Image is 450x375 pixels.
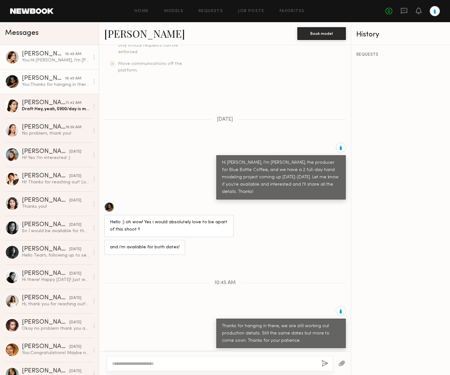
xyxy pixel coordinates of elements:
a: Requests [199,9,223,13]
div: [DATE] [69,246,81,252]
div: Hi there! Happy [DATE]! Just wanted to follow up on this and see if there’s was any moment. More ... [22,277,89,283]
div: Okay no problem thank you and yes next time! [22,326,89,332]
div: 11:42 AM [66,100,81,106]
div: [PERSON_NAME] [22,295,69,301]
span: [DATE] [217,117,233,122]
div: [PERSON_NAME] [22,149,69,155]
span: Messages [5,29,39,37]
a: [PERSON_NAME] [104,27,185,40]
div: [PERSON_NAME] [22,100,66,106]
a: Favorites [280,9,305,13]
div: [DATE] [69,368,81,374]
div: History [356,31,445,38]
div: Thanks for hanging in there, we are still working out production details. Still the same dates bu... [222,323,340,345]
a: Home [135,9,149,13]
a: Job Posts [238,9,264,13]
div: [DATE] [69,320,81,326]
div: [PERSON_NAME] [22,51,65,57]
div: Hello :) oh wow! Yes i would absolutely love to be apart of this shoot !! [110,219,228,233]
div: [DATE] [69,173,81,179]
div: Hi! Yes I’m interested :) [22,155,89,161]
div: Hi [PERSON_NAME], I'm [PERSON_NAME], the producer for Blue Bottle Coffee, and we have a 2 full-da... [222,159,340,196]
div: You: Congratulations! Maybe next time, have fun [22,350,89,356]
div: [PERSON_NAME] [22,222,69,228]
button: Book model [297,27,346,40]
div: [PERSON_NAME] [22,75,65,82]
div: [PERSON_NAME] [22,246,69,252]
div: [PERSON_NAME] [22,344,69,350]
div: No problem, thank you! [22,130,89,137]
div: [PERSON_NAME] [22,270,69,277]
div: [PERSON_NAME] [22,124,66,130]
div: [DATE] [69,222,81,228]
a: Book model [297,30,346,36]
div: [DATE] [69,198,81,204]
div: [PERSON_NAME] [22,173,69,179]
div: [PERSON_NAME] [22,197,69,204]
div: Thanks you! [22,204,89,210]
div: [PERSON_NAME] [22,319,69,326]
span: Expect verbal commitments to hold - only official requests can be enforced. [118,37,198,54]
div: [DATE] [69,149,81,155]
span: Move communications off the platform. [118,62,182,73]
div: 10:40 AM [65,51,81,57]
div: [DATE] [69,295,81,301]
div: You: Hi [PERSON_NAME], I'm [PERSON_NAME], the producer for Blue Bottle Coffee, and we have a 2 fu... [22,57,89,63]
div: and i’m available for both dates! [110,244,180,251]
div: Hi! Thanks for reaching out! Love Blue Bottle! I’m available those days, please send over details... [22,179,89,185]
a: Models [164,9,183,13]
div: You: Thanks for hanging in there, we are still working out production details. Still the same dat... [22,82,89,88]
div: 10:36 AM [66,124,81,130]
div: REQUESTS [356,53,445,57]
div: Hello Team, following up to see if you still needed me to hold the date. [22,252,89,258]
div: So I would be available for the 21st! [22,228,89,234]
div: Draft: Hey, yeah, $900/day is my absolute highest I can go [22,106,89,112]
div: [PERSON_NAME] [22,368,69,374]
span: 10:45 AM [214,280,236,286]
div: [DATE] [69,271,81,277]
div: 10:45 AM [65,76,81,82]
div: [DATE] [69,344,81,350]
div: Hi, thank you for reaching out! I love blue bottle. I am available to model for those days. My ha... [22,301,89,307]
